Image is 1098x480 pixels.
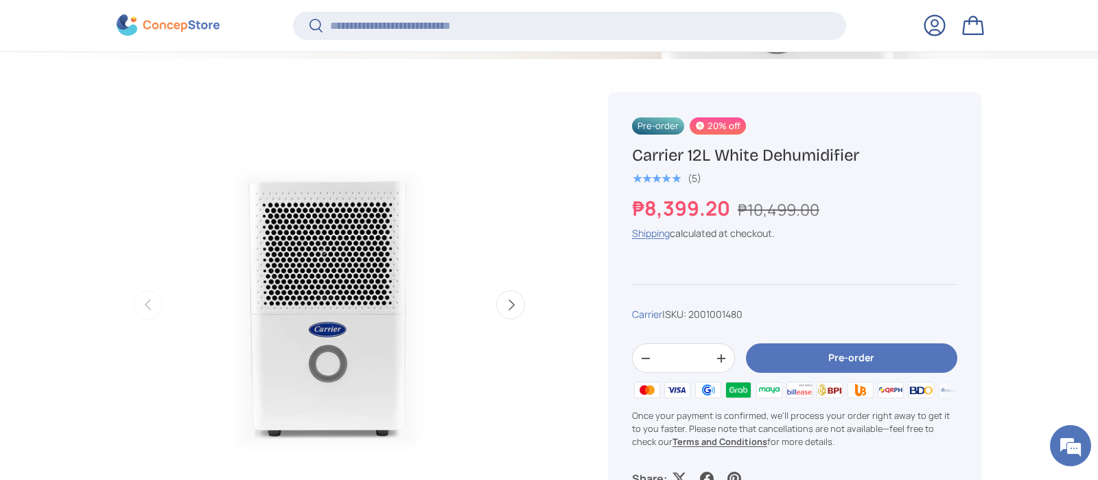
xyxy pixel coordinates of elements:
img: bpi [815,380,845,400]
h1: Carrier 12L White Dehumidifier [632,145,957,166]
img: ubp [845,380,875,400]
div: Minimize live chat window [225,7,258,40]
strong: ₱8,399.20 [632,194,734,222]
img: metrobank [937,380,967,400]
a: Terms and Conditions [673,435,767,448]
span: We're online! [80,149,189,288]
a: Shipping [632,227,670,240]
div: calculated at checkout. [632,226,957,240]
img: maya [754,380,784,400]
span: Pre-order [632,117,684,135]
button: Pre-order [746,343,957,373]
img: ConcepStore [117,15,220,36]
img: billease [784,380,815,400]
img: qrph [876,380,906,400]
a: 5.0 out of 5.0 stars (5) [632,170,701,185]
a: Carrier [632,308,662,321]
div: Chat with us now [71,77,231,95]
textarea: Type your message and hit 'Enter' [7,328,261,376]
s: ₱10,499.00 [738,198,819,220]
div: (5) [688,173,701,183]
p: Once your payment is confirmed, we'll process your order right away to get it to you faster. Plea... [632,409,957,449]
div: 5.0 out of 5.0 stars [632,172,681,185]
img: master [632,380,662,400]
img: visa [662,380,692,400]
img: grabpay [723,380,754,400]
span: 2001001480 [688,308,743,321]
span: | [662,308,743,321]
img: bdo [906,380,936,400]
img: gcash [693,380,723,400]
span: ★★★★★ [632,172,681,185]
span: 20% off [690,117,745,135]
span: SKU: [665,308,686,321]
